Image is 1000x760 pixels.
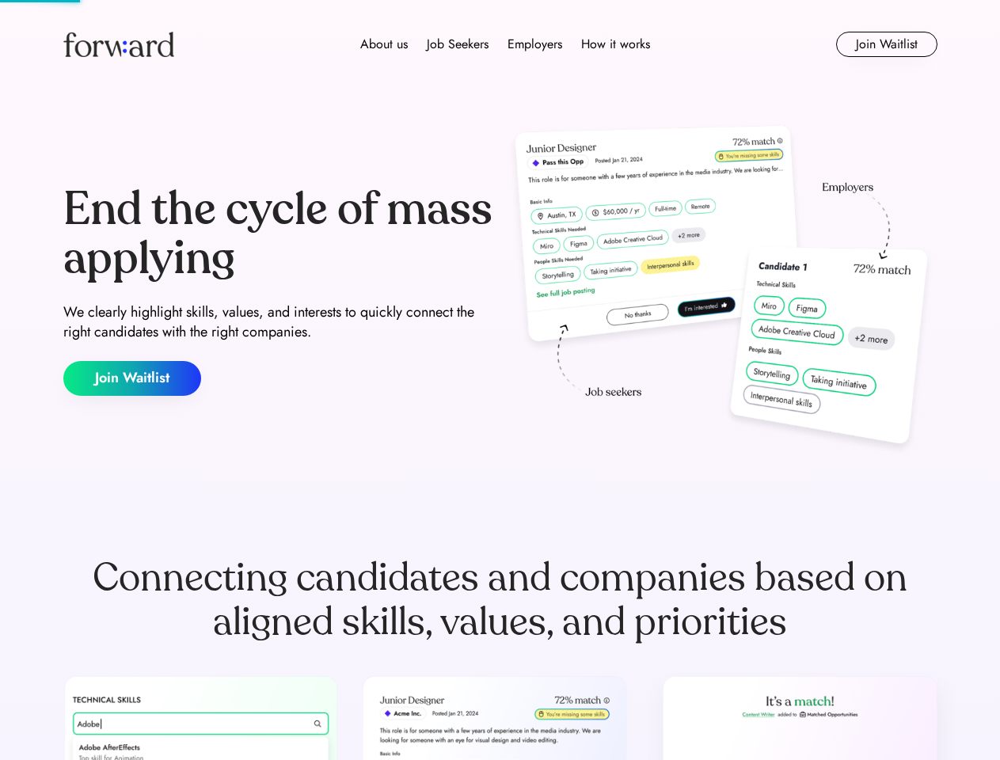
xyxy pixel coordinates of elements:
button: Join Waitlist [63,361,201,396]
div: How it works [581,35,650,54]
div: We clearly highlight skills, values, and interests to quickly connect the right candidates with t... [63,302,494,342]
img: hero-image.png [507,120,937,461]
div: About us [360,35,408,54]
button: Join Waitlist [836,32,937,57]
div: Connecting candidates and companies based on aligned skills, values, and priorities [63,556,937,644]
div: Employers [508,35,562,54]
img: Forward logo [63,32,174,57]
div: End the cycle of mass applying [63,185,494,283]
div: Job Seekers [427,35,489,54]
